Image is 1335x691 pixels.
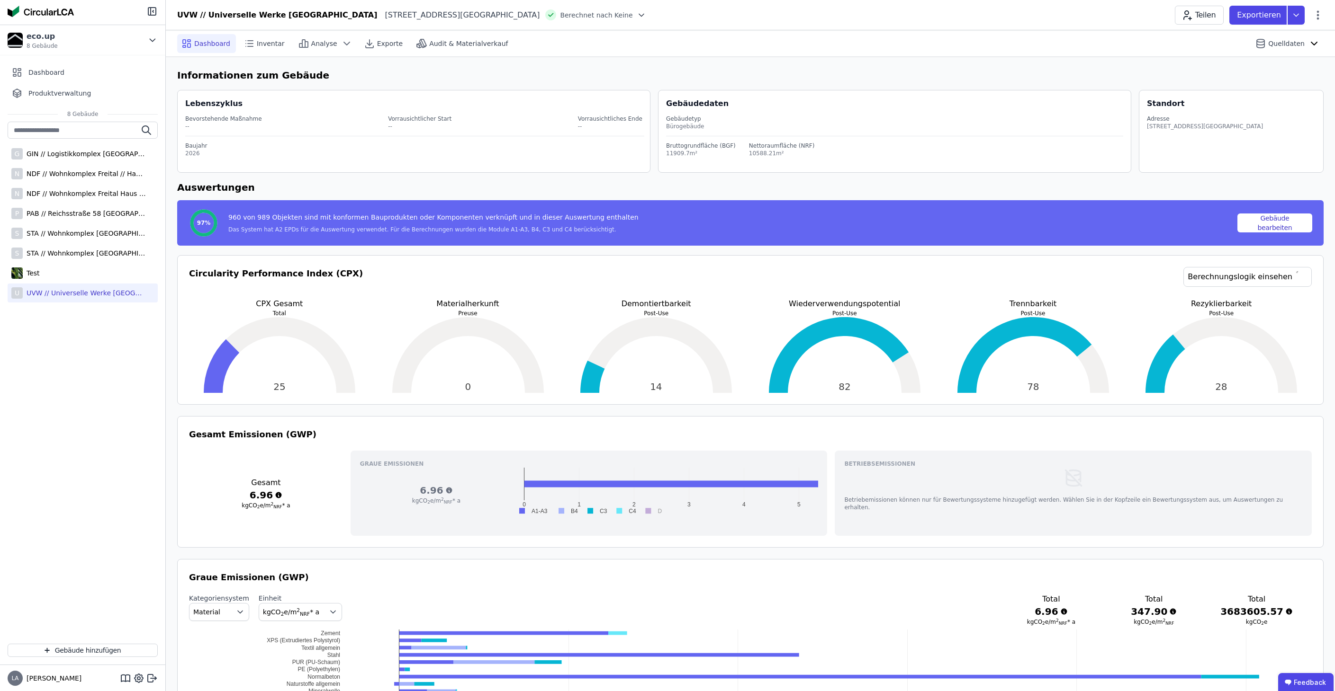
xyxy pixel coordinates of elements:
h3: Total [1118,594,1190,605]
label: Einheit [259,594,342,603]
div: 2026 [185,150,644,157]
span: Analyse [311,39,337,48]
span: Dashboard [194,39,230,48]
div: Vorrausichtliches Ende [578,115,642,123]
div: NDF // Wohnkomplex Freital // Haus B1 [23,169,146,178]
sub: 2 [1261,621,1264,626]
div: N [11,188,23,199]
div: PAB // Reichsstraße 58 [GEOGRAPHIC_DATA] [23,209,146,218]
p: Post-Use [1131,310,1312,317]
div: STA // Wohnkomplex [GEOGRAPHIC_DATA] [23,248,146,258]
div: S [11,248,23,259]
sup: 2 [441,497,444,502]
div: N [11,168,23,179]
sup: 2 [271,502,274,506]
p: Post-Use [566,310,747,317]
sub: 2 [427,500,430,505]
div: Das System hat A2 EPDs für die Auswertung verwendet. Für die Berechnungen wurden die Module A1-A3... [228,226,639,233]
p: Exportieren [1237,9,1283,21]
h3: Gesamt [189,477,343,488]
p: Wiederverwendungspotential [754,298,935,310]
div: Lebenszyklus [185,98,243,109]
span: LA [11,675,18,681]
span: kgCO e/m * a [242,502,290,509]
p: Total [189,310,370,317]
div: Bürogebäude [666,123,1123,130]
div: Standort [1147,98,1184,109]
p: Materialherkunft [378,298,559,310]
h3: Graue Emissionen [360,460,818,468]
p: Trennbarkeit [943,298,1124,310]
div: G [11,148,23,159]
span: kgCO e/m * a [412,497,460,504]
sub: 2 [257,505,260,509]
h3: Graue Emissionen (GWP) [189,571,1312,584]
div: Bruttogrundfläche (BGF) [666,142,736,150]
sub: NRF [444,500,452,505]
button: Teilen [1175,6,1224,25]
p: Preuse [378,310,559,317]
h3: 6.96 [360,484,513,497]
div: NDF // Wohnkomplex Freital Haus B2 [23,189,146,198]
img: empty-state [1063,468,1084,488]
div: STA // Wohnkomplex [GEOGRAPHIC_DATA] [23,229,146,238]
div: 960 von 989 Objekten sind mit konformen Bauprodukten oder Komponenten verknüpft und in dieser Aus... [228,213,639,226]
div: Nettoraumfläche (NRF) [749,142,815,150]
div: Baujahr [185,142,644,150]
sub: 2 [1149,621,1152,626]
img: eco.up [8,33,23,48]
span: Audit & Materialverkauf [429,39,508,48]
div: [STREET_ADDRESS][GEOGRAPHIC_DATA] [378,9,540,21]
img: Test [11,266,23,281]
div: Bevorstehende Maßnahme [185,115,262,123]
div: 10588.21m² [749,150,815,157]
span: Material [193,607,220,617]
p: Demontiertbarkeit [566,298,747,310]
a: Berechnungslogik einsehen [1183,267,1312,287]
button: Gebäude bearbeiten [1237,213,1312,232]
span: kgCO e/m * a [263,608,319,616]
h3: 347.90 [1118,605,1190,618]
sup: 2 [1056,618,1059,623]
div: [STREET_ADDRESS][GEOGRAPHIC_DATA] [1147,123,1263,130]
span: 8 Gebäude [27,42,58,50]
h3: Total [1015,594,1087,605]
div: U [11,287,23,299]
span: Inventar [257,39,285,48]
h3: 6.96 [1015,605,1087,618]
div: Betriebemissionen können nur für Bewertungssysteme hinzugefügt werden. Wählen Sie in der Kopfzeil... [844,496,1302,511]
span: [PERSON_NAME] [23,673,81,683]
p: Rezyklierbarkeit [1131,298,1312,310]
p: Post-Use [943,310,1124,317]
span: kgCO e [1246,619,1268,625]
div: P [11,208,23,219]
sub: 2 [1042,621,1045,626]
button: Gebäude hinzufügen [8,644,158,657]
span: Quelldaten [1268,39,1305,48]
p: CPX Gesamt [189,298,370,310]
sub: 2 [281,611,284,617]
h3: Betriebsemissionen [844,460,1302,468]
div: -- [185,123,262,130]
sub: NRF [1165,621,1174,626]
span: Produktverwaltung [28,89,91,98]
h3: Gesamt Emissionen (GWP) [189,428,1312,441]
span: 97% [197,219,211,227]
div: 11909.7m² [666,150,736,157]
img: Concular [8,6,74,17]
p: Post-Use [754,310,935,317]
sup: 2 [297,607,300,613]
h3: Total [1220,594,1293,605]
span: Dashboard [28,68,64,77]
div: Adresse [1147,115,1263,123]
div: S [11,228,23,239]
h3: 3683605.57 [1220,605,1293,618]
h6: Auswertungen [177,180,1324,195]
button: Material [189,603,249,621]
div: -- [388,123,451,130]
div: GIN // Logistikkomplex [GEOGRAPHIC_DATA] [23,149,146,159]
h3: Circularity Performance Index (CPX) [189,267,363,298]
div: Test [23,268,40,278]
div: UVW // Universelle Werke [GEOGRAPHIC_DATA] [177,9,378,21]
div: Gebäudetyp [666,115,1123,123]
